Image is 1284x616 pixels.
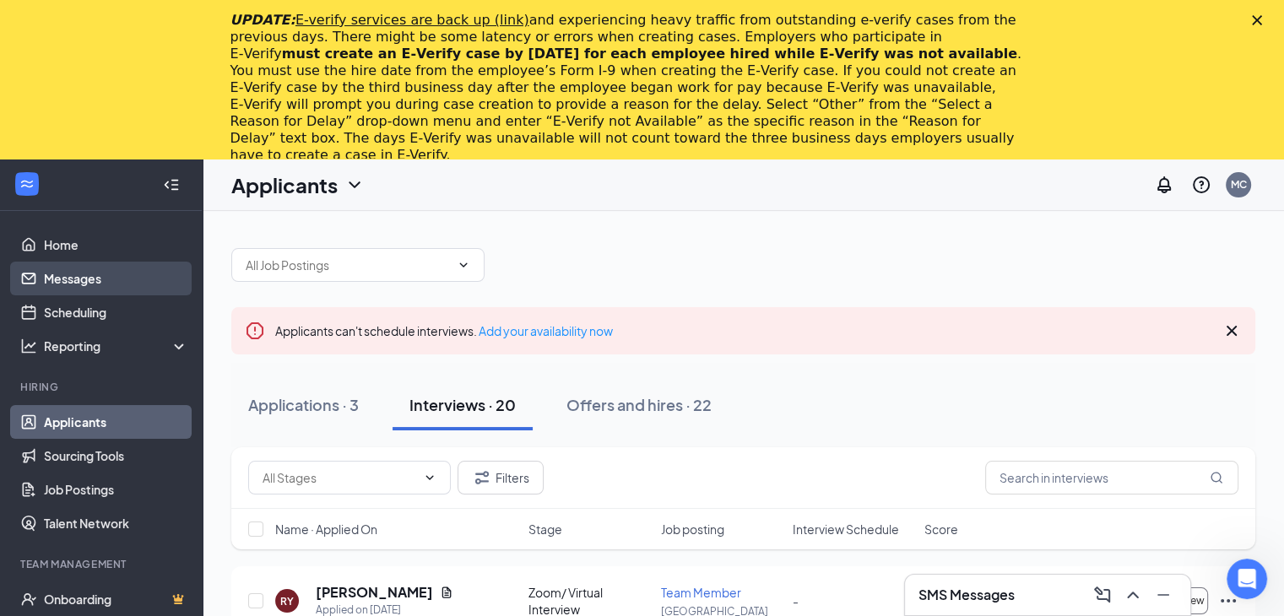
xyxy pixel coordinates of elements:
span: Applicants can't schedule interviews. [275,323,613,338]
div: and experiencing heavy traffic from outstanding e-verify cases from the previous days. There migh... [230,12,1027,164]
span: Team Member [661,585,741,600]
span: Interview Schedule [793,521,899,538]
span: Score [924,521,958,538]
svg: ComposeMessage [1092,585,1113,605]
div: Interviews · 20 [409,394,516,415]
svg: QuestionInfo [1191,175,1211,195]
svg: Error [245,321,265,341]
a: Talent Network [44,506,188,540]
a: Messages [44,262,188,295]
svg: WorkstreamLogo [19,176,35,192]
button: Minimize [1150,581,1177,608]
h1: Applicants [231,170,338,199]
svg: Document [440,586,453,599]
input: All Stages [263,468,416,487]
i: UPDATE: [230,12,529,28]
a: Home [44,228,188,262]
span: Name · Applied On [275,521,377,538]
div: Reporting [44,338,189,354]
span: - [793,593,799,608]
button: ComposeMessage [1089,581,1116,608]
svg: ChevronDown [457,258,470,272]
div: RY [280,594,294,608]
svg: ChevronDown [423,471,436,484]
span: Job posting [661,521,724,538]
svg: Filter [472,467,492,488]
a: OnboardingCrown [44,582,188,616]
input: Search in interviews [985,461,1238,494]
button: Filter Filters [458,461,544,494]
div: Hiring [20,380,185,394]
svg: Collapse [163,176,180,193]
a: Job Postings [44,473,188,506]
div: Team Management [20,557,185,571]
input: All Job Postings [246,256,450,274]
a: Add your availability now [479,323,613,338]
h3: SMS Messages [918,586,1015,604]
a: Scheduling [44,295,188,329]
svg: MagnifyingGlass [1210,471,1223,484]
svg: Minimize [1153,585,1173,605]
svg: Ellipses [1218,591,1238,611]
a: Applicants [44,405,188,439]
b: must create an E‑Verify case by [DATE] for each employee hired while E‑Verify was not available [282,46,1017,62]
div: Applications · 3 [248,394,359,415]
a: E-verify services are back up (link) [295,12,529,28]
a: Sourcing Tools [44,439,188,473]
svg: Analysis [20,338,37,354]
svg: ChevronUp [1123,585,1143,605]
span: Stage [528,521,562,538]
svg: Notifications [1154,175,1174,195]
svg: ChevronDown [344,175,365,195]
svg: Cross [1222,321,1242,341]
div: MC [1231,177,1247,192]
button: ChevronUp [1119,581,1146,608]
div: Close [1252,15,1269,25]
div: Offers and hires · 22 [566,394,712,415]
h5: [PERSON_NAME] [316,583,433,602]
iframe: Intercom live chat [1227,559,1267,599]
